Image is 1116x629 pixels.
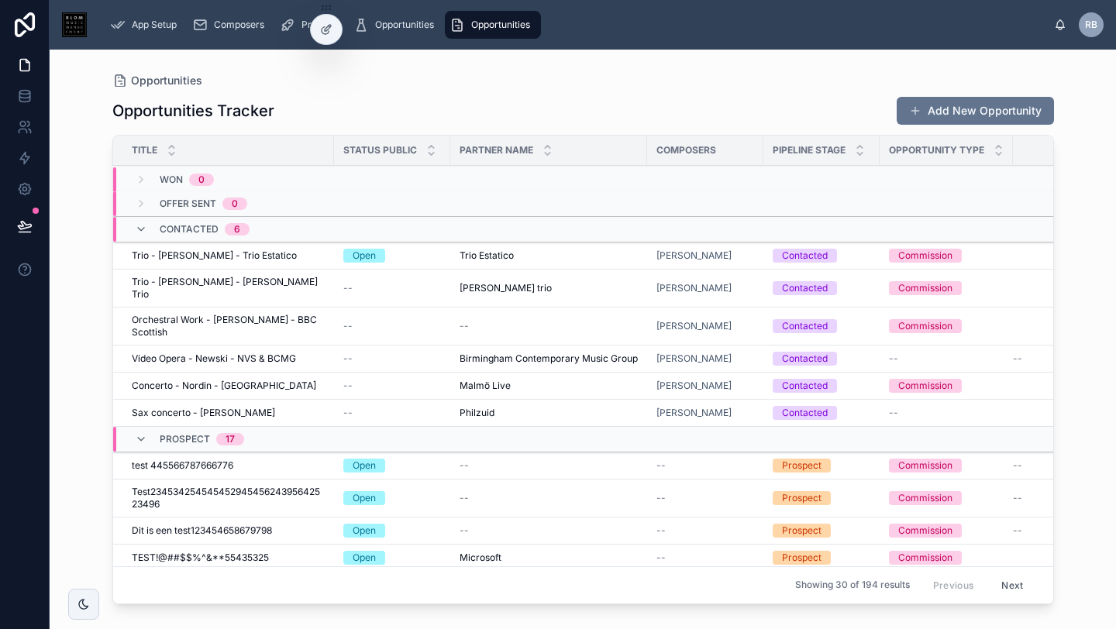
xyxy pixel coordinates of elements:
[889,352,1004,365] a: --
[460,492,469,504] span: --
[656,552,754,564] a: --
[656,552,666,564] span: --
[460,407,494,419] span: Philzuid
[132,459,233,472] span: test 445566787666776
[353,459,376,473] div: Open
[226,433,235,445] div: 17
[889,524,1004,538] a: Commission
[460,524,638,537] a: --
[343,249,441,263] a: Open
[62,12,87,37] img: App logo
[656,320,732,332] a: [PERSON_NAME]
[889,491,1004,505] a: Commission
[132,524,325,537] a: Dit is een test123454658679798
[132,249,325,262] a: Trio - [PERSON_NAME] - Trio Estatico
[132,276,325,301] a: Trio - [PERSON_NAME] - [PERSON_NAME] Trio
[782,249,828,263] div: Contacted
[132,486,325,510] span: Test23453425454545294545624395642523496
[889,281,1004,295] a: Commission
[343,320,441,332] a: --
[353,249,376,263] div: Open
[898,249,952,263] div: Commission
[343,352,353,365] span: --
[460,524,469,537] span: --
[1013,524,1111,537] a: --
[1085,19,1097,31] span: RB
[301,19,338,31] span: Projects
[889,407,1004,419] a: --
[656,492,754,504] a: --
[1013,407,1111,419] span: 8.000
[773,249,870,263] a: Contacted
[889,459,1004,473] a: Commission
[132,552,325,564] a: TEST!@##$$%^&**55435325
[1013,320,1111,332] a: 10.000
[1013,282,1111,294] a: 10.000
[160,174,183,186] span: Won
[375,19,434,31] span: Opportunities
[898,459,952,473] div: Commission
[889,352,898,365] span: --
[656,380,732,392] span: [PERSON_NAME]
[656,459,666,472] span: --
[343,352,441,365] a: --
[773,319,870,333] a: Contacted
[1013,352,1022,365] span: --
[188,11,275,39] a: Composers
[1013,459,1022,472] span: --
[99,8,1054,42] div: scrollable content
[782,491,821,505] div: Prospect
[343,282,441,294] a: --
[1013,492,1111,504] a: --
[889,144,984,156] span: Opportunity Type
[132,380,316,392] span: Concerto - Nordin - [GEOGRAPHIC_DATA]
[782,524,821,538] div: Prospect
[656,524,754,537] a: --
[343,380,353,392] span: --
[898,319,952,333] div: Commission
[889,249,1004,263] a: Commission
[131,73,202,88] span: Opportunities
[112,73,202,88] a: Opportunities
[782,551,821,565] div: Prospect
[471,19,530,31] span: Opportunities
[445,11,541,39] a: Opportunities
[773,144,846,156] span: Pipeline Stage
[460,459,638,472] a: --
[460,407,638,419] a: Philzuid
[160,223,219,235] span: Contacted
[656,407,732,419] a: [PERSON_NAME]
[898,379,952,393] div: Commission
[656,352,754,365] a: [PERSON_NAME]
[460,144,533,156] span: Partner Name
[1013,552,1111,564] span: 120.000
[460,552,501,564] span: Microsoft
[656,144,716,156] span: Composers
[460,380,511,392] span: Malmö Live
[343,524,441,538] a: Open
[782,379,828,393] div: Contacted
[656,282,732,294] span: [PERSON_NAME]
[1013,380,1111,392] span: 10.000
[460,552,638,564] a: Microsoft
[656,352,732,365] a: [PERSON_NAME]
[1013,492,1022,504] span: --
[656,380,754,392] a: [PERSON_NAME]
[112,100,274,122] h1: Opportunities Tracker
[897,97,1054,125] a: Add New Opportunity
[782,319,828,333] div: Contacted
[460,492,638,504] a: --
[773,281,870,295] a: Contacted
[773,352,870,366] a: Contacted
[656,249,732,262] a: [PERSON_NAME]
[132,352,325,365] a: Video Opera - Newski - NVS & BCMG
[353,524,376,538] div: Open
[656,524,666,537] span: --
[898,551,952,565] div: Commission
[132,314,325,339] a: Orchestral Work - [PERSON_NAME] - BBC Scottish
